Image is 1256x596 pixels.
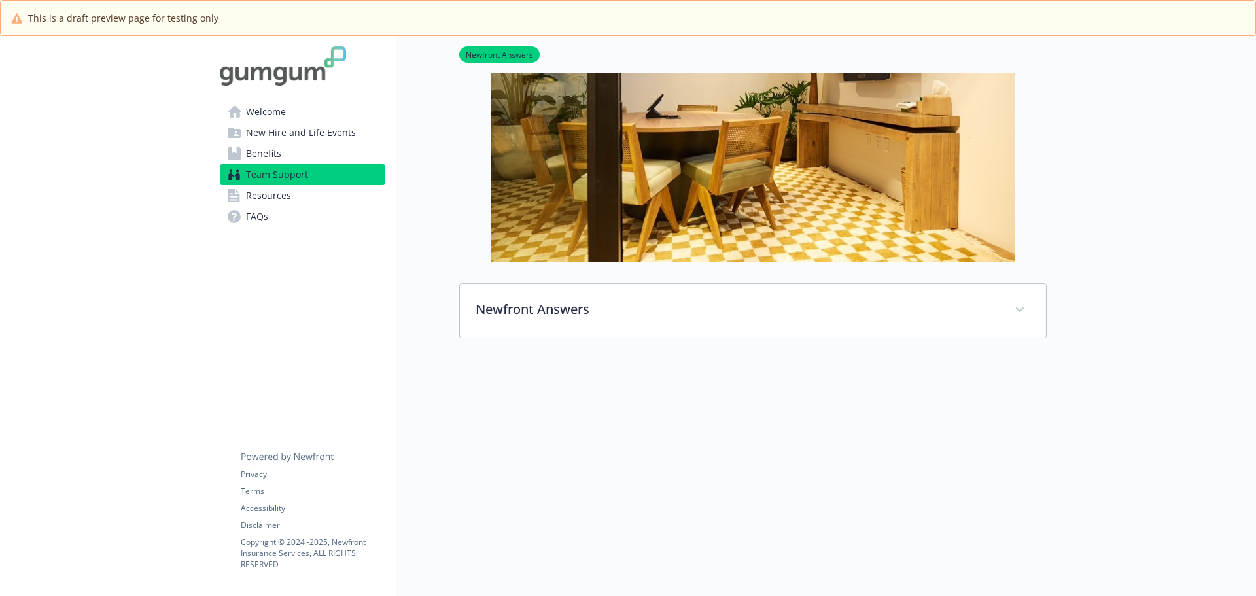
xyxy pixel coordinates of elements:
[246,101,286,122] span: Welcome
[459,48,540,60] a: Newfront Answers
[241,519,385,531] a: Disclaimer
[220,164,385,185] a: Team Support
[241,468,385,480] a: Privacy
[246,164,308,185] span: Team Support
[246,122,356,143] span: New Hire and Life Events
[476,300,999,319] p: Newfront Answers
[241,485,385,497] a: Terms
[220,101,385,122] a: Welcome
[241,536,385,570] p: Copyright © 2024 - 2025 , Newfront Insurance Services, ALL RIGHTS RESERVED
[246,143,281,164] span: Benefits
[246,185,291,206] span: Resources
[220,143,385,164] a: Benefits
[246,206,268,227] span: FAQs
[220,206,385,227] a: FAQs
[220,185,385,206] a: Resources
[460,284,1046,338] div: Newfront Answers
[28,11,218,25] span: This is a draft preview page for testing only
[220,122,385,143] a: New Hire and Life Events
[241,502,385,514] a: Accessibility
